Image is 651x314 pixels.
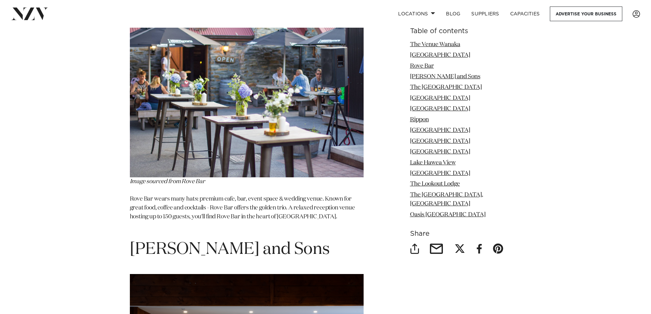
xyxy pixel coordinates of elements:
[410,212,486,218] a: Oasis [GEOGRAPHIC_DATA]
[410,28,521,35] h6: Table of contents
[410,42,460,47] a: The Venue Wanaka
[130,195,364,231] p: Rove Bar wears many hats: premium cafe, bar, event space & wedding venue. Known for great food, c...
[11,8,48,20] img: nzv-logo.png
[440,6,466,21] a: BLOG
[410,85,482,91] a: The [GEOGRAPHIC_DATA]
[410,63,434,69] a: Rove Bar
[410,95,470,101] a: [GEOGRAPHIC_DATA]
[410,52,470,58] a: [GEOGRAPHIC_DATA]
[466,6,504,21] a: SUPPLIERS
[410,128,470,134] a: [GEOGRAPHIC_DATA]
[410,117,429,123] a: Rippon
[410,74,480,80] a: [PERSON_NAME] and Sons
[410,106,470,112] a: [GEOGRAPHIC_DATA]
[410,138,470,144] a: [GEOGRAPHIC_DATA]
[393,6,440,21] a: Locations
[410,230,521,237] h6: Share
[130,241,330,258] span: [PERSON_NAME] and Sons
[410,170,470,176] a: [GEOGRAPHIC_DATA]
[410,192,483,207] a: The [GEOGRAPHIC_DATA], [GEOGRAPHIC_DATA]
[410,149,470,155] a: [GEOGRAPHIC_DATA]
[130,179,205,185] span: Image sourced from Rove Bar
[410,160,456,166] a: Lake Hawea View
[550,6,622,21] a: Advertise your business
[505,6,545,21] a: Capacities
[410,181,460,187] a: The Lookout Lodge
